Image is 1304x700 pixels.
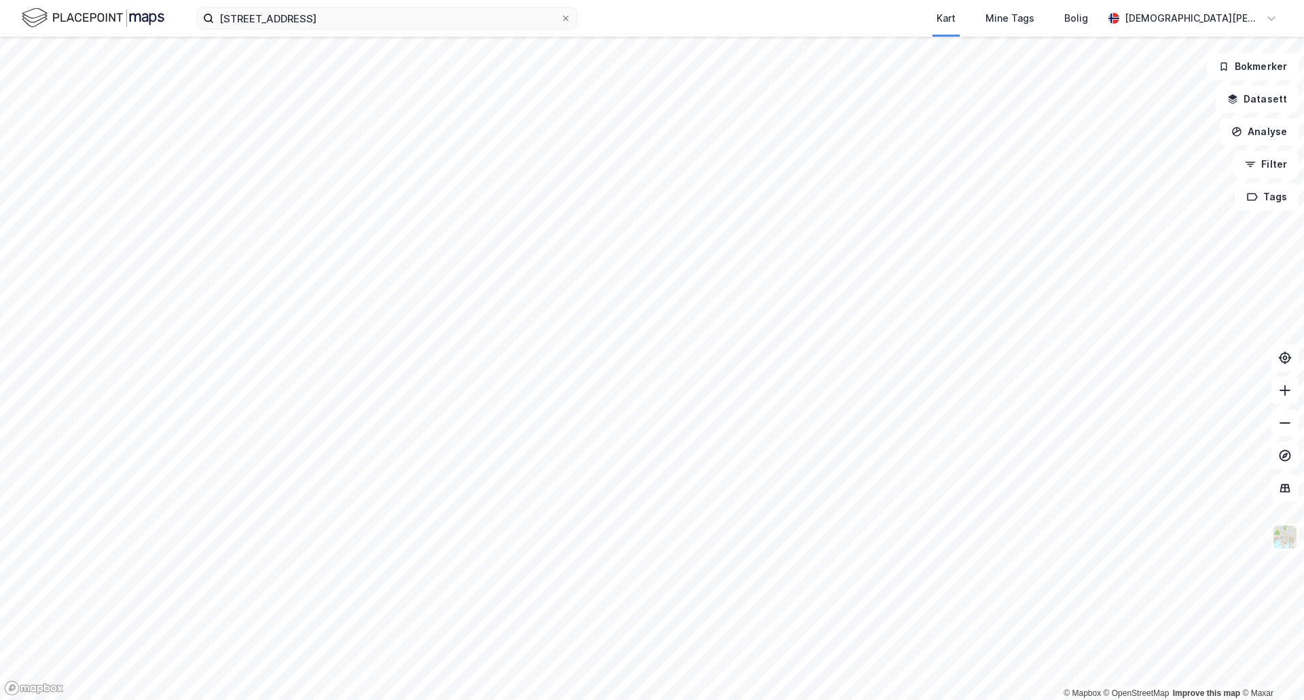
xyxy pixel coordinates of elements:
[1216,86,1299,113] button: Datasett
[985,10,1034,26] div: Mine Tags
[1233,151,1299,178] button: Filter
[1064,688,1101,698] a: Mapbox
[937,10,956,26] div: Kart
[1104,688,1170,698] a: OpenStreetMap
[1064,10,1088,26] div: Bolig
[1220,118,1299,145] button: Analyse
[1173,688,1240,698] a: Improve this map
[1125,10,1261,26] div: [DEMOGRAPHIC_DATA][PERSON_NAME]
[1272,524,1298,550] img: Z
[1207,53,1299,80] button: Bokmerker
[214,8,560,29] input: Søk på adresse, matrikkel, gårdeiere, leietakere eller personer
[1236,635,1304,700] iframe: Chat Widget
[22,6,164,30] img: logo.f888ab2527a4732fd821a326f86c7f29.svg
[1236,635,1304,700] div: Kontrollprogram for chat
[4,680,64,696] a: Mapbox homepage
[1235,183,1299,210] button: Tags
